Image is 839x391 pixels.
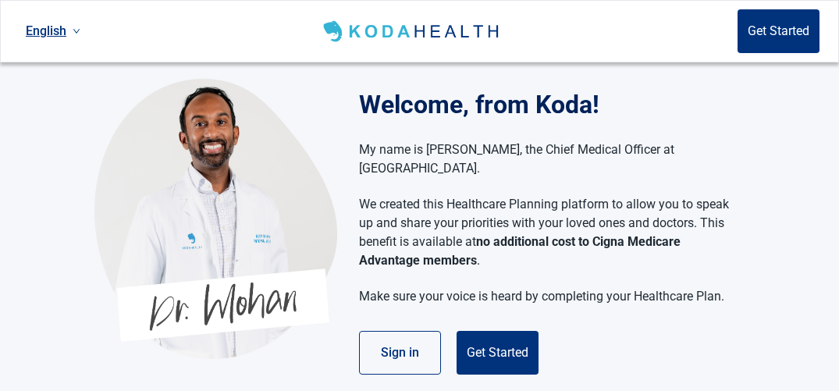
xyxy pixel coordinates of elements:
[738,9,819,53] button: Get Started
[359,234,681,268] strong: no additional cost to Cigna Medicare Advantage members
[320,19,505,44] img: Koda Health
[359,287,730,306] p: Make sure your voice is heard by completing your Healthcare Plan.
[359,195,730,270] p: We created this Healthcare Planning platform to allow you to speak up and share your priorities w...
[359,140,730,178] p: My name is [PERSON_NAME], the Chief Medical Officer at [GEOGRAPHIC_DATA].
[359,331,441,375] button: Sign in
[457,331,539,375] button: Get Started
[20,18,87,44] a: Current language: English
[94,78,337,359] img: Koda Health
[73,27,80,35] span: down
[359,86,745,123] h1: Welcome, from Koda!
